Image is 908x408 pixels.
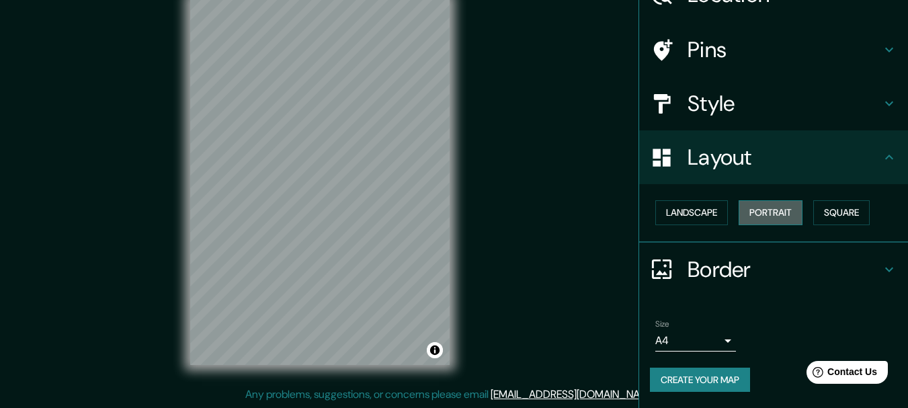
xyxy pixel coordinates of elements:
h4: Layout [688,144,881,171]
button: Create your map [650,368,750,393]
h4: Style [688,90,881,117]
div: Border [639,243,908,296]
div: A4 [655,330,736,352]
h4: Pins [688,36,881,63]
p: Any problems, suggestions, or concerns please email . [245,386,659,403]
div: Layout [639,130,908,184]
button: Landscape [655,200,728,225]
button: Portrait [739,200,802,225]
iframe: Help widget launcher [788,356,893,393]
div: Pins [639,23,908,77]
h4: Border [688,256,881,283]
label: Size [655,318,669,329]
div: Style [639,77,908,130]
button: Square [813,200,870,225]
a: [EMAIL_ADDRESS][DOMAIN_NAME] [491,387,657,401]
button: Toggle attribution [427,342,443,358]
